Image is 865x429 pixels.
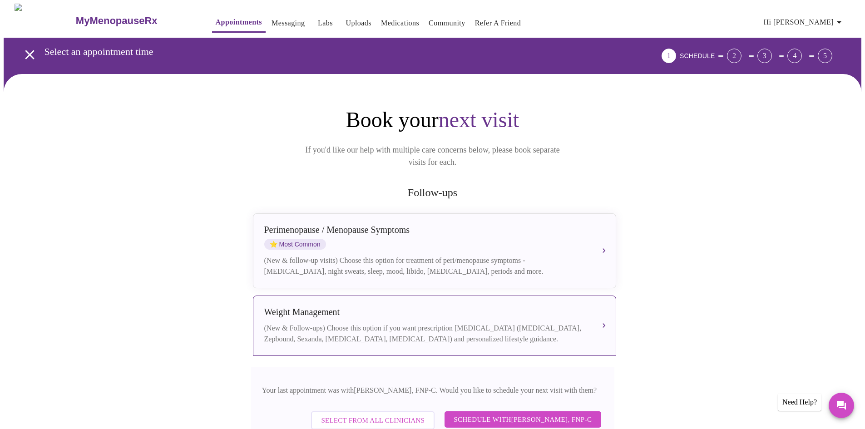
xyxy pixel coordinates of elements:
div: Need Help? [778,394,821,411]
div: Perimenopause / Menopause Symptoms [264,225,587,235]
a: MyMenopauseRx [74,5,193,37]
p: Your last appointment was with [PERSON_NAME], FNP-C . Would you like to schedule your next visit ... [262,385,603,396]
div: Weight Management [264,307,587,317]
span: Hi [PERSON_NAME] [764,16,845,29]
p: If you'd like our help with multiple care concerns below, please book separate visits for each. [293,144,573,168]
button: Uploads [342,14,375,32]
div: 2 [727,49,741,63]
a: Community [429,17,465,30]
div: 4 [787,49,802,63]
button: Refer a Friend [471,14,525,32]
button: Labs [311,14,340,32]
span: Select from All Clinicians [321,414,425,426]
h3: MyMenopauseRx [76,15,158,27]
button: Perimenopause / Menopause SymptomsstarMost Common(New & follow-up visits) Choose this option for ... [253,213,616,288]
h2: Follow-ups [251,187,614,199]
button: Medications [377,14,423,32]
div: (New & Follow-ups) Choose this option if you want prescription [MEDICAL_DATA] ([MEDICAL_DATA], Ze... [264,323,587,345]
a: Messaging [272,17,305,30]
button: Messaging [268,14,308,32]
div: 1 [662,49,676,63]
div: 5 [818,49,832,63]
h3: Select an appointment time [44,46,611,58]
div: 3 [757,49,772,63]
button: Appointments [212,13,266,33]
span: star [270,241,277,248]
a: Uploads [346,17,371,30]
span: Schedule with [PERSON_NAME], FNP-C [454,414,592,425]
a: Appointments [216,16,262,29]
div: (New & follow-up visits) Choose this option for treatment of peri/menopause symptoms - [MEDICAL_D... [264,255,587,277]
button: Hi [PERSON_NAME] [760,13,848,31]
a: Medications [381,17,419,30]
a: Refer a Friend [475,17,521,30]
button: Schedule with[PERSON_NAME], FNP-C [445,411,601,428]
span: next visit [439,108,519,132]
a: Labs [318,17,333,30]
img: MyMenopauseRx Logo [15,4,74,38]
span: Most Common [264,239,326,250]
button: open drawer [16,41,43,68]
span: SCHEDULE [680,52,715,59]
h1: Book your [251,107,614,133]
button: Community [425,14,469,32]
button: Weight Management(New & Follow-ups) Choose this option if you want prescription [MEDICAL_DATA] ([... [253,296,616,356]
button: Messages [829,393,854,418]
